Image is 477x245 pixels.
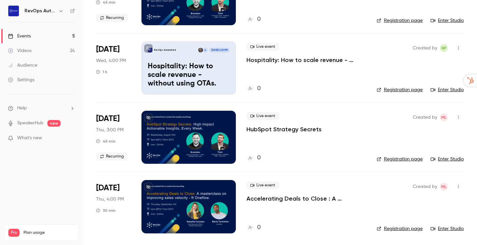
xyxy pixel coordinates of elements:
[141,41,236,94] a: Hospitality: How to scale revenue - without using OTAs.RevOps AutomatedSTom Birch[DATE] 4:00 PMHo...
[246,84,261,93] a: 0
[431,225,464,232] a: Enter Studio
[96,127,124,133] span: Thu, 3:00 PM
[154,48,176,52] p: RevOps Automated
[440,44,448,52] span: Natalie Furness
[203,47,208,53] div: S
[257,223,261,232] h4: 0
[96,153,128,160] span: Recurring
[96,14,128,22] span: Recurring
[47,120,61,127] span: new
[17,120,43,127] a: SpeakerHub
[440,113,448,121] span: Mia-Jean Lee
[8,33,31,39] div: Events
[431,87,464,93] a: Enter Studio
[96,44,120,55] span: [DATE]
[198,48,203,52] img: Tom Birch
[17,105,27,112] span: Help
[431,17,464,24] a: Enter Studio
[441,183,447,191] span: ML
[413,113,437,121] span: Created by
[96,41,131,94] div: Sep 3 Wed, 4:00 PM (Europe/London)
[96,139,116,144] div: 45 min
[246,195,366,203] a: Accelerating Deals to Close : A masterclass on improving sales velocity - ft Oneflow.
[246,56,366,64] a: Hospitality: How to scale revenue - without using OTAs.
[96,180,131,233] div: Sep 4 Thu, 4:00 PM (Europe/London)
[17,135,42,142] span: What's new
[8,105,75,112] li: help-dropdown-opener
[440,183,448,191] span: Mia-Jean Lee
[209,48,229,52] span: [DATE] 4:00 PM
[257,84,261,93] h4: 0
[67,135,75,141] iframe: Noticeable Trigger
[246,181,279,189] span: Live event
[96,183,120,193] span: [DATE]
[377,17,423,24] a: Registration page
[148,62,230,88] p: Hospitality: How to scale revenue - without using OTAs.
[25,8,56,14] h6: RevOps Automated
[441,113,447,121] span: ML
[246,223,261,232] a: 0
[257,153,261,162] h4: 0
[96,113,120,124] span: [DATE]
[413,183,437,191] span: Created by
[8,6,19,16] img: RevOps Automated
[246,43,279,51] span: Live event
[8,47,31,54] div: Videos
[246,112,279,120] span: Live event
[96,111,131,164] div: Sep 4 Thu, 3:00 PM (Europe/London)
[96,208,116,213] div: 30 min
[246,125,322,133] a: HubSpot Strategy Secrets
[377,87,423,93] a: Registration page
[96,196,124,203] span: Thu, 4:00 PM
[413,44,437,52] span: Created by
[24,230,75,235] span: Plan usage
[246,15,261,24] a: 0
[377,225,423,232] a: Registration page
[257,15,261,24] h4: 0
[8,77,34,83] div: Settings
[8,229,20,237] span: Pro
[96,57,126,64] span: Wed, 4:00 PM
[377,156,423,162] a: Registration page
[442,44,446,52] span: NF
[431,156,464,162] a: Enter Studio
[246,153,261,162] a: 0
[8,62,37,69] div: Audience
[96,69,107,75] div: 1 h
